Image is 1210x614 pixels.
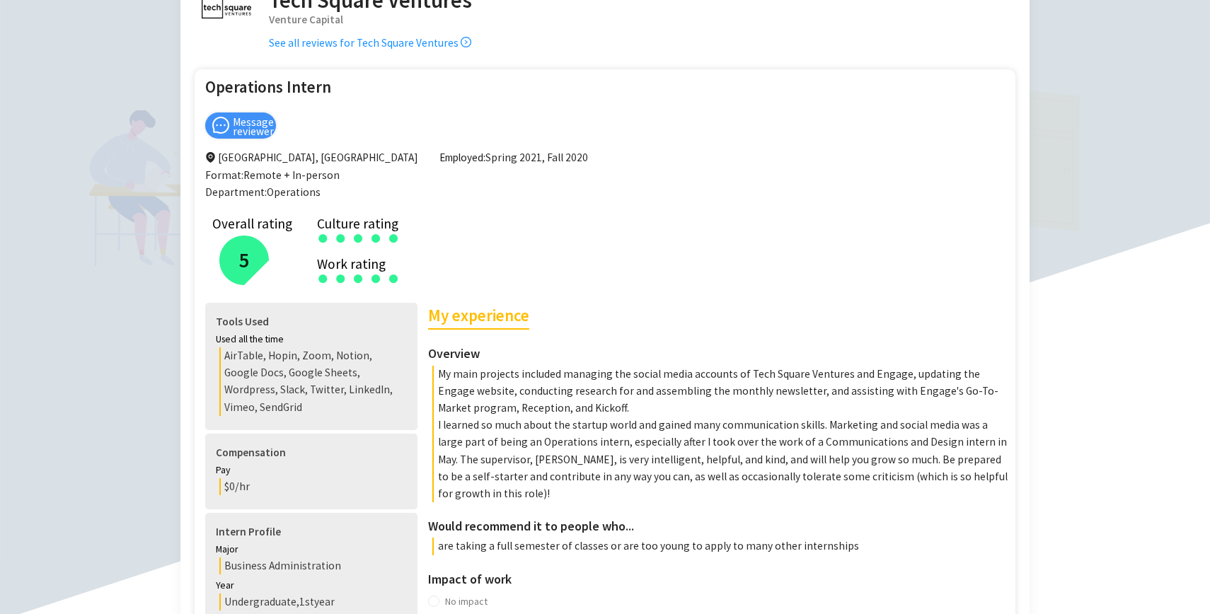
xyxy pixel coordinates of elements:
[370,228,382,246] div: ●
[317,219,987,228] div: Culture rating
[212,219,292,228] div: Overall rating
[205,152,216,163] span: environment
[335,269,347,286] div: ●
[269,36,471,50] a: See all reviews for Tech Square Ventures right-circle
[461,37,471,47] span: right-circle
[233,117,274,136] span: Message reviewer
[219,593,407,610] div: Undergraduate , 1st year
[239,244,250,277] h2: 5
[428,344,1008,364] h3: Overview
[219,347,407,416] div: AirTable, Hopin, Zoom, Notion, Google Docs, Google Sheets, Wordpress, Slack, Twitter, LinkedIn, V...
[428,303,529,330] h2: My experience
[317,259,987,269] div: Work rating
[216,578,407,593] div: Year
[352,228,364,246] div: ●
[224,479,229,493] span: $
[432,538,1008,555] p: are taking a full semester of classes or are too young to apply to many other internships
[212,117,230,134] span: message
[432,366,1008,417] p: My main projects included managing the social media accounts of Tech Square Ventures and Engage, ...
[224,479,235,493] span: 0
[219,557,407,574] div: Business Administration
[428,569,1008,589] h3: Impact of work
[216,463,407,478] div: Pay
[205,149,418,166] span: [GEOGRAPHIC_DATA], [GEOGRAPHIC_DATA]
[235,479,250,493] span: /hr
[335,228,347,246] div: ●
[216,523,407,540] h4: Intern Profile
[269,11,472,28] div: Venture Capital
[216,444,407,461] h4: Compensation
[352,269,364,286] div: ●
[317,269,329,286] div: ●
[388,228,400,246] div: ●
[317,228,329,246] div: ●
[370,269,382,286] div: ●
[205,168,340,199] span: Format: Remote + In-person Department: Operations
[439,151,485,164] span: Employed:
[388,269,400,286] div: ●
[432,417,1008,502] p: I learned so much about the startup world and gained many communication skills. Marketing and soc...
[216,332,407,347] div: Used all the time
[216,542,407,557] div: Major
[216,313,407,330] h4: Tools Used
[439,149,588,166] span: Spring 2021, Fall 2020
[205,76,331,98] h2: Operations Intern
[428,516,1008,536] h3: Would recommend it to people who...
